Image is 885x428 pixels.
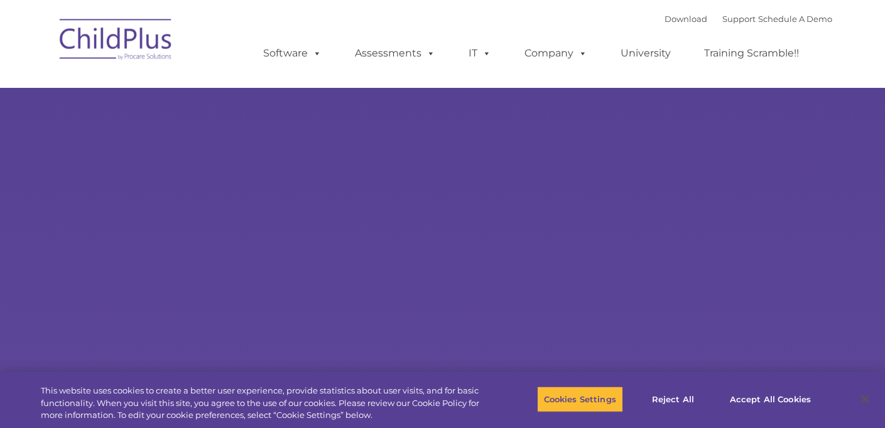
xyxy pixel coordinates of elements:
div: This website uses cookies to create a better user experience, provide statistics about user visit... [41,385,487,422]
button: Reject All [634,386,712,412]
a: IT [456,41,504,66]
a: Download [665,14,707,24]
a: Assessments [342,41,448,66]
a: University [608,41,683,66]
button: Accept All Cookies [723,386,818,412]
a: Training Scramble!! [692,41,812,66]
a: Schedule A Demo [758,14,832,24]
img: ChildPlus by Procare Solutions [53,10,179,73]
button: Close [851,385,879,413]
a: Company [512,41,600,66]
a: Software [251,41,334,66]
a: Support [722,14,756,24]
font: | [665,14,832,24]
button: Cookies Settings [537,386,623,412]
